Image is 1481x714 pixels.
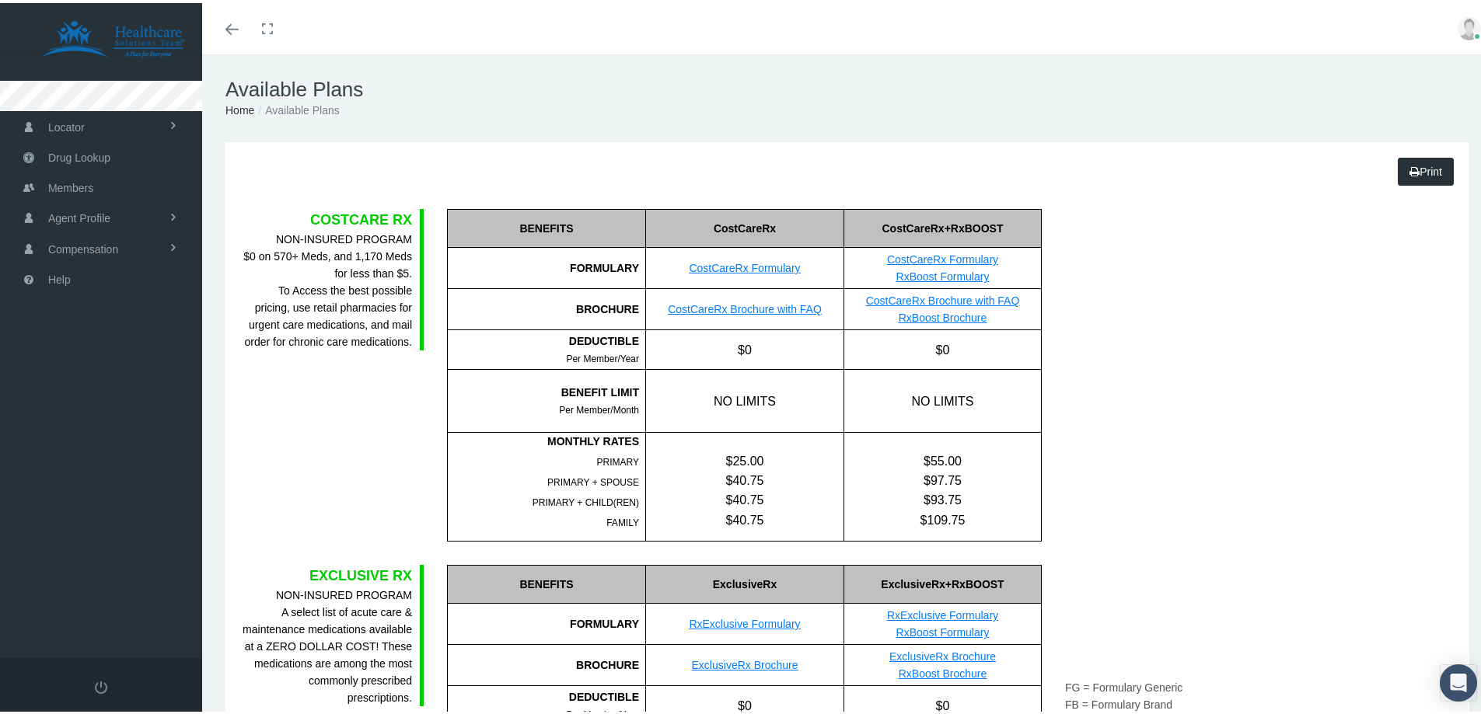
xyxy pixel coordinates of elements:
div: COSTCARE RX [241,206,412,228]
div: $0 on 570+ Meds, and 1,170 Meds for less than $5. To Access the best possible pricing, use retail... [241,228,412,347]
a: CostCareRx Brochure with FAQ [866,291,1020,304]
b: NON-INSURED PROGRAM [276,586,412,598]
span: PRIMARY + SPOUSE [547,474,639,485]
b: NON-INSURED PROGRAM [276,230,412,242]
span: Per Member/Year [566,350,639,361]
a: RxExclusive Formulary [887,606,998,618]
div: NO LIMITS [645,367,844,429]
a: Home [225,101,254,113]
a: CostCareRx Formulary [887,250,998,263]
div: $109.75 [844,507,1041,527]
div: $0 [844,327,1041,366]
h1: Available Plans [225,75,1469,99]
a: RxBoost Formulary [896,267,990,280]
span: FG = Formulary Generic [1065,678,1182,691]
div: FORMULARY [447,601,645,642]
div: BENEFITS [447,206,645,245]
span: FAMILY [606,514,639,525]
div: DEDUCTIBLE [448,329,639,347]
div: $93.75 [844,487,1041,507]
div: ExclusiveRx+RxBOOST [844,562,1041,601]
div: $97.75 [844,468,1041,487]
div: $40.75 [646,487,844,507]
a: ExclusiveRx Brochure [692,656,798,668]
li: Available Plans [254,99,339,116]
a: CostCareRx Formulary [689,259,800,271]
div: BENEFIT LIMIT [448,381,639,398]
a: RxBoost Brochure [899,308,987,321]
div: BENEFITS [447,562,645,601]
div: $25.00 [646,448,844,468]
div: BROCHURE [447,642,645,683]
div: Open Intercom Messenger [1440,661,1477,698]
div: FORMULARY [447,245,645,286]
div: CostCareRx [645,206,844,245]
div: ExclusiveRx [645,562,844,601]
div: EXCLUSIVE RX [241,562,412,583]
a: Print [1398,155,1454,183]
div: NO LIMITS [844,367,1041,429]
div: $40.75 [646,468,844,487]
div: $40.75 [646,507,844,527]
div: BROCHURE [447,286,645,327]
a: RxBoost Formulary [896,623,990,636]
span: Locator [48,110,85,139]
div: CostCareRx+RxBOOST [844,206,1041,245]
span: Members [48,170,93,200]
a: RxBoost Brochure [899,664,987,677]
div: $0 [645,327,844,366]
div: A select list of acute care & maintenance medications available at a ZERO DOLLAR COST! These medi... [241,583,412,703]
a: CostCareRx Brochure with FAQ [668,300,822,312]
a: RxExclusive Formulary [689,615,800,627]
span: PRIMARY + CHILD(REN) [533,494,639,505]
img: user-placeholder.jpg [1458,14,1481,37]
span: Per Member/Month [559,402,639,413]
div: DEDUCTIBLE [448,685,639,702]
span: FB = Formulary Brand [1065,695,1172,708]
a: ExclusiveRx Brochure [889,647,996,660]
span: Compensation [48,232,118,261]
span: PRIMARY [597,454,639,465]
span: Help [48,262,71,291]
img: HEALTHCARE SOLUTIONS TEAM, LLC [20,17,207,56]
div: $55.00 [844,448,1041,468]
span: Drug Lookup [48,140,110,169]
div: MONTHLY RATES [448,430,639,447]
span: Agent Profile [48,200,110,230]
